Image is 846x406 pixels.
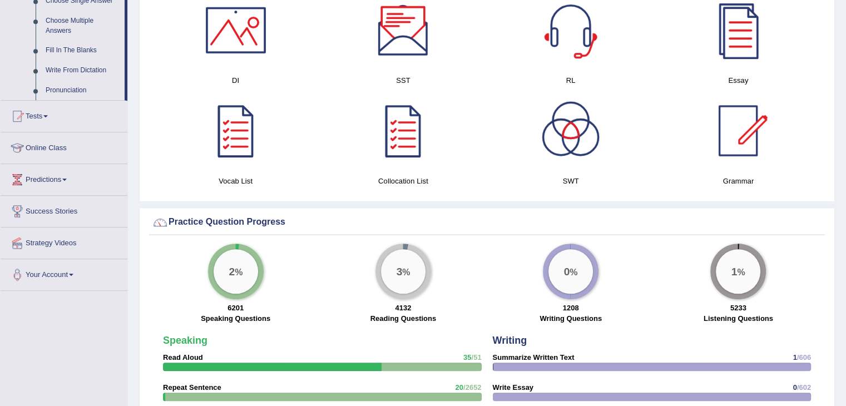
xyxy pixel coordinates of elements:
[41,61,125,81] a: Write From Dictation
[1,259,127,287] a: Your Account
[716,249,760,294] div: %
[660,175,817,187] h4: Grammar
[493,75,649,86] h4: RL
[564,265,570,278] big: 0
[214,249,258,294] div: %
[163,353,203,362] strong: Read Aloud
[1,132,127,160] a: Online Class
[152,214,822,231] div: Practice Question Progress
[325,75,481,86] h4: SST
[797,383,811,392] span: /602
[1,164,127,192] a: Predictions
[1,227,127,255] a: Strategy Videos
[1,101,127,128] a: Tests
[660,75,817,86] h4: Essay
[227,304,244,312] strong: 6201
[395,304,411,312] strong: 4132
[41,11,125,41] a: Choose Multiple Answers
[455,383,463,392] span: 20
[229,265,235,278] big: 2
[493,383,533,392] strong: Write Essay
[157,75,314,86] h4: DI
[157,175,314,187] h4: Vocab List
[540,313,602,324] label: Writing Questions
[731,265,738,278] big: 1
[463,353,471,362] span: 35
[493,175,649,187] h4: SWT
[493,335,527,346] strong: Writing
[381,249,426,294] div: %
[163,335,207,346] strong: Speaking
[463,383,482,392] span: /2652
[730,304,746,312] strong: 5233
[797,353,811,362] span: /606
[41,41,125,61] a: Fill In The Blanks
[370,313,436,324] label: Reading Questions
[325,175,481,187] h4: Collocation List
[41,81,125,101] a: Pronunciation
[201,313,270,324] label: Speaking Questions
[793,353,796,362] span: 1
[563,304,579,312] strong: 1208
[793,383,796,392] span: 0
[1,196,127,224] a: Success Stories
[704,313,773,324] label: Listening Questions
[493,353,575,362] strong: Summarize Written Text
[163,383,221,392] strong: Repeat Sentence
[396,265,402,278] big: 3
[471,353,481,362] span: /51
[548,249,593,294] div: %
